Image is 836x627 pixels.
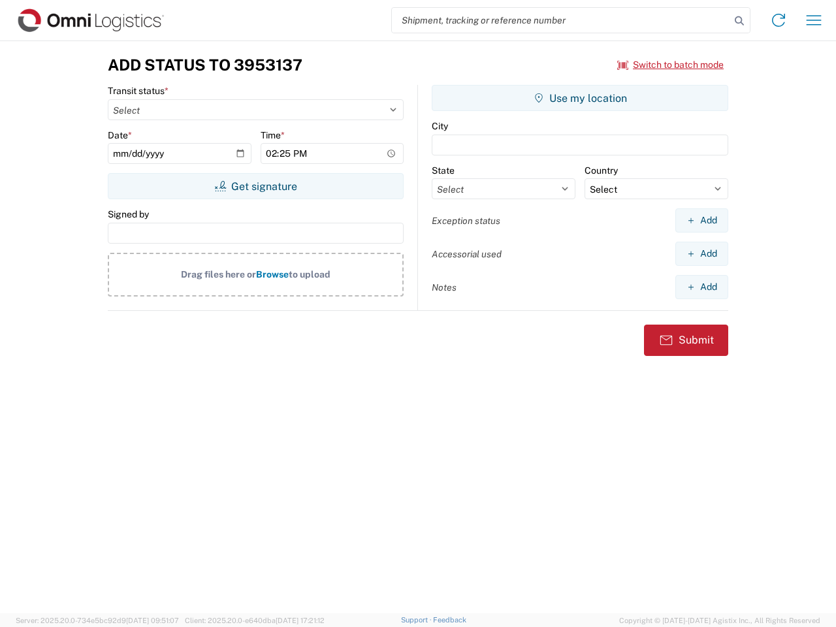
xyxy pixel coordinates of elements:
label: Time [261,129,285,141]
a: Feedback [433,616,466,624]
h3: Add Status to 3953137 [108,56,302,74]
label: State [432,165,455,176]
button: Add [675,208,728,233]
span: [DATE] 09:51:07 [126,617,179,624]
span: Client: 2025.20.0-e640dba [185,617,325,624]
button: Use my location [432,85,728,111]
span: Server: 2025.20.0-734e5bc92d9 [16,617,179,624]
label: Transit status [108,85,169,97]
a: Support [401,616,434,624]
label: City [432,120,448,132]
span: Drag files here or [181,269,256,280]
label: Country [585,165,618,176]
label: Signed by [108,208,149,220]
button: Submit [644,325,728,356]
label: Date [108,129,132,141]
input: Shipment, tracking or reference number [392,8,730,33]
span: Browse [256,269,289,280]
label: Notes [432,281,457,293]
button: Add [675,275,728,299]
label: Accessorial used [432,248,502,260]
span: Copyright © [DATE]-[DATE] Agistix Inc., All Rights Reserved [619,615,820,626]
label: Exception status [432,215,500,227]
button: Add [675,242,728,266]
span: [DATE] 17:21:12 [276,617,325,624]
button: Get signature [108,173,404,199]
span: to upload [289,269,330,280]
button: Switch to batch mode [617,54,724,76]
